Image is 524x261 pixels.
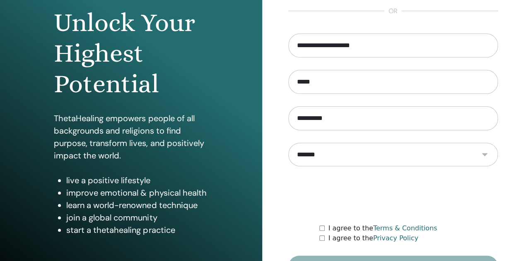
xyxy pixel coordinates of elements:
li: learn a world-renowned technique [66,199,208,211]
li: join a global community [66,211,208,224]
iframe: reCAPTCHA [330,179,456,211]
a: Privacy Policy [373,234,418,242]
label: I agree to the [328,233,418,243]
span: or [384,6,402,16]
h1: Unlock Your Highest Potential [54,7,208,100]
a: Terms & Conditions [373,224,437,232]
li: live a positive lifestyle [66,174,208,187]
label: I agree to the [328,223,437,233]
li: start a thetahealing practice [66,224,208,236]
p: ThetaHealing empowers people of all backgrounds and religions to find purpose, transform lives, a... [54,112,208,162]
li: improve emotional & physical health [66,187,208,199]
